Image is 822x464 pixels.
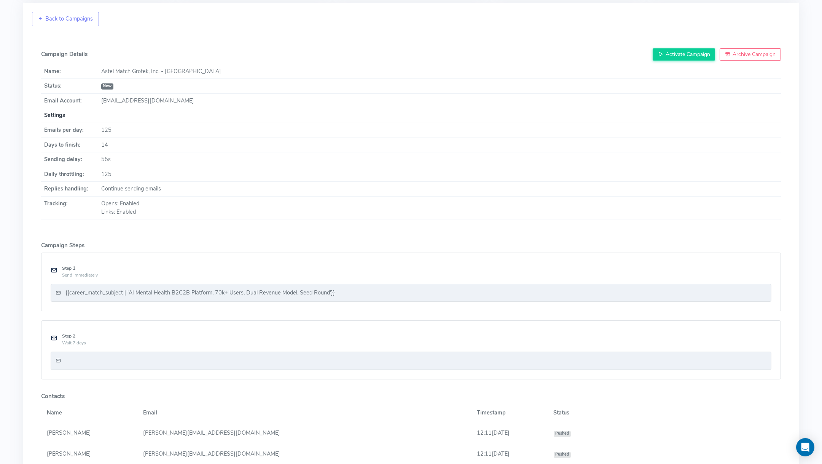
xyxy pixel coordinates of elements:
th: Status: [41,79,98,94]
div: Links: Enabled [101,208,778,216]
td: 12:11[DATE] [471,423,547,444]
span: New [101,83,113,90]
th: Replies handling: [41,182,98,197]
th: Daily throttling: [41,167,98,182]
div: Open Intercom Messenger [796,438,814,456]
th: Email Account: [41,93,98,108]
td: [EMAIL_ADDRESS][DOMAIN_NAME] [98,93,781,108]
button: Archive Campaign [720,48,781,61]
th: Tracking: [41,196,98,219]
small: Wait 7 days [62,340,86,346]
th: Timestamp [471,403,547,423]
h5: Campaign Steps [41,242,781,249]
td: [PERSON_NAME] [41,423,137,444]
th: Emails per day: [41,123,98,138]
button: Activate Campaign [653,48,715,61]
th: Settings [41,108,781,123]
th: Email [137,403,471,423]
th: Status [548,403,781,423]
td: [PERSON_NAME][EMAIL_ADDRESS][DOMAIN_NAME] [137,423,471,444]
th: Name [41,403,137,423]
td: 125 [98,167,781,182]
td: 55s [98,152,781,167]
td: 14 [98,138,781,152]
span: Pushed [554,431,571,437]
h5: Campaign Details [41,48,781,61]
td: Astel Match Grotek, Inc. - [GEOGRAPHIC_DATA] [98,64,781,79]
div: Opens: Enabled [101,200,778,208]
h6: Step 2 [62,334,771,339]
a: Back to Campaigns [32,12,99,26]
th: Sending delay: [41,152,98,167]
small: Send immediately [62,272,98,278]
th: Name: [41,64,98,79]
span: Pushed [554,452,571,458]
td: 125 [98,123,781,138]
h6: Step 1 [62,266,771,271]
div: {{career_match_subject | 'AI Mental Health B2C2B Platform, 70k+ Users, Dual Revenue Model, Seed R... [65,289,335,297]
h5: Contacts [41,393,781,400]
th: Days to finish: [41,138,98,152]
td: Continue sending emails [98,182,781,197]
